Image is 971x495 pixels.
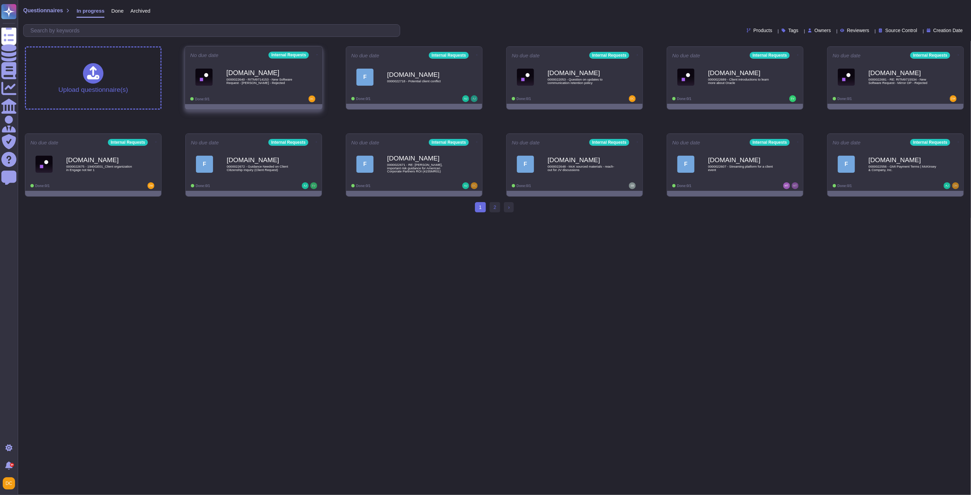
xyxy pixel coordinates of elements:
img: user [629,95,636,102]
span: 0000022607 - Streaming platform for a client event [708,165,776,171]
div: Internal Requests [268,139,308,146]
span: No due date [191,140,219,145]
div: Internal Requests [589,139,629,146]
img: user [302,182,309,189]
span: 0000022718 - Potential client conflict [387,80,455,83]
a: 2 [490,202,501,212]
img: user [952,182,959,189]
span: Done: 0/1 [196,184,210,188]
span: No due date [190,53,219,58]
b: [DOMAIN_NAME] [66,157,135,163]
span: Done: 0/1 [677,184,691,188]
div: F [356,69,374,86]
img: user [789,95,796,102]
img: user [783,182,790,189]
div: F [677,156,694,173]
b: [DOMAIN_NAME] [708,157,776,163]
img: user [310,182,317,189]
b: [DOMAIN_NAME] [387,155,455,161]
img: user [950,95,957,102]
div: F [517,156,534,173]
span: 0000022681 - RE: RITM9715534 - New Software Request - Mirror OP - Rejected [869,78,937,84]
span: Questionnaires [23,8,63,13]
img: user [462,182,469,189]
img: Logo [36,156,53,173]
span: Done: 0/1 [838,184,852,188]
div: Internal Requests [429,139,469,146]
span: Products [754,28,772,33]
input: Search by keywords [27,25,400,37]
span: Done: 0/1 [356,184,370,188]
span: › [508,204,510,210]
span: 0000022672 - Guidance Needed on Client Citizenship Inquiry (Client Request) [227,165,295,171]
span: In progress [76,8,104,13]
span: Done: 0/1 [677,97,691,101]
span: Tags [788,28,799,33]
b: [DOMAIN_NAME] [548,157,616,163]
div: Internal Requests [429,52,469,59]
b: [DOMAIN_NAME] [708,70,776,76]
div: 9+ [10,463,14,467]
div: F [196,156,213,173]
b: [DOMAIN_NAME] [548,70,616,76]
span: 1 [475,202,486,212]
b: [DOMAIN_NAME] [226,70,295,76]
span: Source Control [885,28,917,33]
img: user [462,95,469,102]
span: Done: 0/1 [517,184,531,188]
div: Internal Requests [750,139,790,146]
div: F [838,156,855,173]
span: No due date [672,140,700,145]
span: No due date [833,140,861,145]
span: No due date [30,140,58,145]
img: Logo [195,68,213,86]
img: Logo [838,69,855,86]
span: No due date [833,53,861,58]
span: Done: 0/1 [35,184,50,188]
div: Upload questionnaire(s) [58,63,128,93]
span: No due date [672,53,700,58]
span: No due date [351,53,379,58]
div: F [356,156,374,173]
div: Internal Requests [269,52,309,58]
div: Internal Requests [108,139,148,146]
img: user [792,182,799,189]
span: Owners [815,28,831,33]
img: user [471,182,478,189]
img: user [629,182,636,189]
div: Internal Requests [589,52,629,59]
span: No due date [351,140,379,145]
span: 0000022675 - 1940GE01_Client organization in Engage not tier 1 [66,165,135,171]
button: user [1,476,20,491]
span: Creation Date [933,28,963,33]
span: Done: 0/1 [356,97,370,101]
img: user [309,96,315,102]
div: Internal Requests [910,139,950,146]
img: user [147,182,154,189]
span: 0000022640 - RITM9714153 - New Software Request - [PERSON_NAME] - Rejected [226,78,295,84]
div: Internal Requests [750,52,790,59]
span: Reviewers [847,28,869,33]
span: No due date [512,140,540,145]
img: user [944,182,951,189]
img: Logo [677,69,694,86]
img: Logo [517,69,534,86]
span: Done: 0/1 [838,97,852,101]
span: No due date [512,53,540,58]
span: Done: 0/1 [195,97,210,101]
span: 0000022689 - Client introductions to learn more about Oracle [708,78,776,84]
span: Done [111,8,124,13]
b: [DOMAIN_NAME] [869,70,937,76]
img: user [3,477,15,490]
span: 0000022556 - GMI Payment Terms | McKinsey & Company, Inc. [869,165,937,171]
b: [DOMAIN_NAME] [869,157,937,163]
span: Archived [130,8,150,13]
b: [DOMAIN_NAME] [227,157,295,163]
span: 0000022648 - McK sourced materials - reach-out for JV discussions [548,165,616,171]
span: 0000022671 - RE: [PERSON_NAME], important risk guidance for American Corporate Partners ROI (4155... [387,163,455,173]
span: Done: 0/1 [517,97,531,101]
div: Internal Requests [910,52,950,59]
span: 0000022053 - Question on updates to communication retention policy [548,78,616,84]
b: [DOMAIN_NAME] [387,71,455,78]
img: user [471,95,478,102]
